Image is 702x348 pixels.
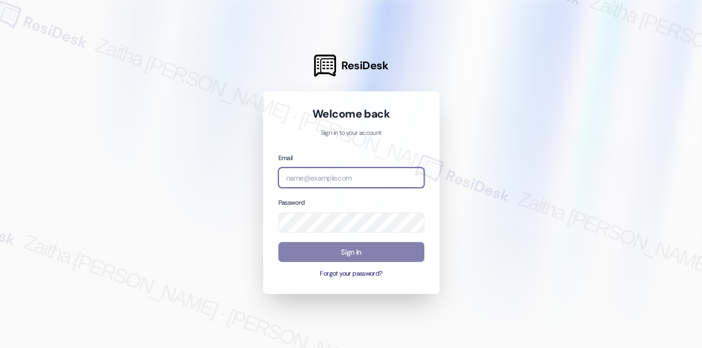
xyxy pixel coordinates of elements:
button: Forgot your password? [278,269,424,279]
label: Password [278,198,305,207]
h1: Welcome back [278,107,424,121]
img: ResiDesk Logo [314,55,336,77]
label: Email [278,154,293,162]
p: Sign in to your account [278,129,424,138]
span: ResiDesk [341,58,388,73]
input: name@example.com [278,167,424,188]
button: Sign In [278,242,424,262]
